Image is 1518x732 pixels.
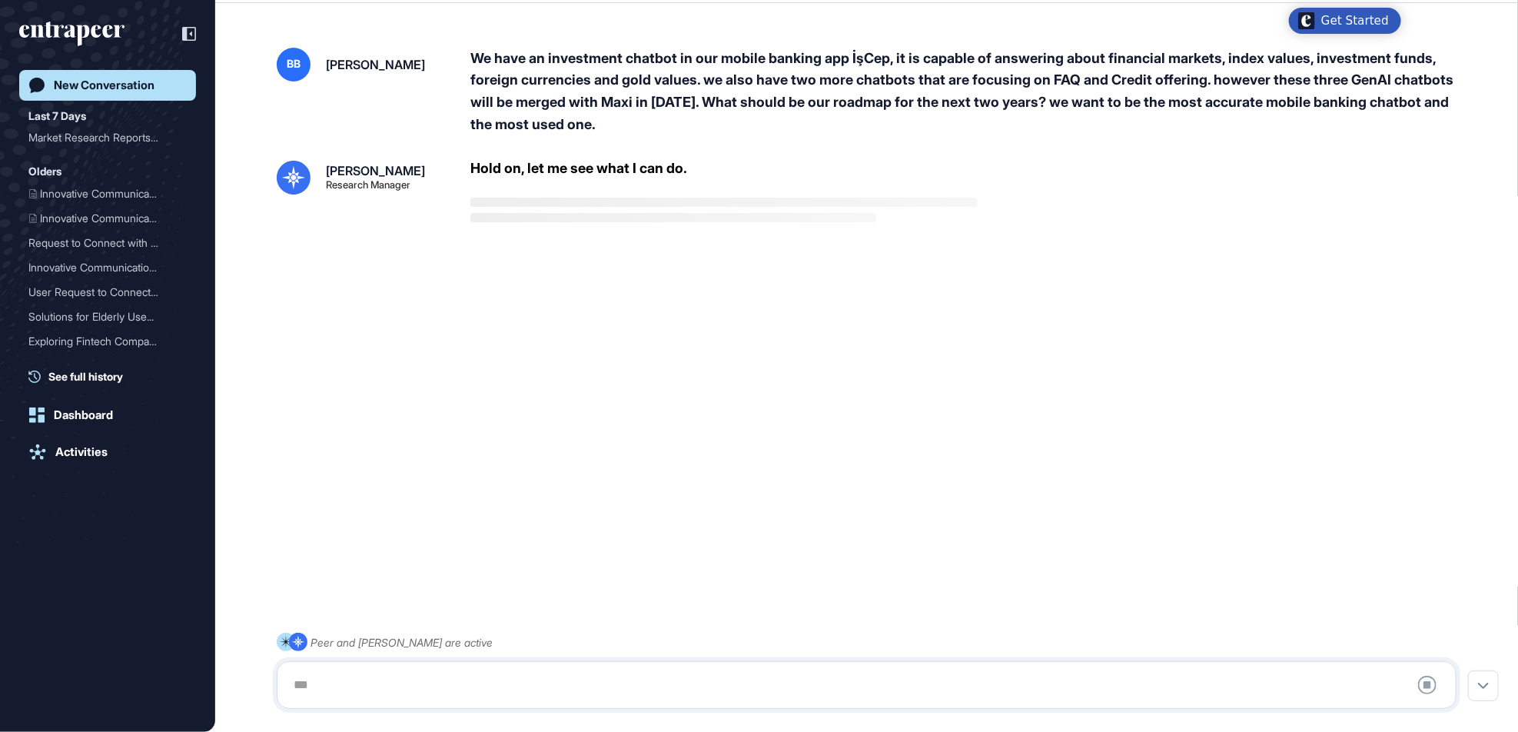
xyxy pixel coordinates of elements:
div: Exploring Fintech Companies that Complement Traditional Banking Services [28,329,187,354]
img: launcher-image-alternative-text [1298,12,1315,29]
div: Solutions for Elderly Users to Enhance Mobile Banking Efficiency [28,304,187,329]
div: Market Research Reports on Generative AI Trends [28,125,187,150]
a: Activities [19,437,196,467]
div: Activities [55,445,108,459]
span: See full history [48,368,123,384]
a: New Conversation [19,70,196,101]
div: Get Started [1321,13,1389,28]
div: Open Get Started checklist [1289,8,1401,34]
a: Dashboard [19,400,196,431]
div: [PERSON_NAME] [326,165,425,177]
div: We have an investment chatbot in our mobile banking app İşCep, it is capable of answering about f... [470,48,1469,136]
a: See full history [28,368,196,384]
div: [PERSON_NAME] [326,58,425,71]
div: Solutions for Elderly Use... [28,304,174,329]
div: Competitors of [URL] [28,354,174,378]
div: Innovative Communication Solutions in Disaster Tech: A Comprehensive Scouting Report [28,181,187,206]
div: Innovative Communication ... [28,206,174,231]
div: Request to Connect with N... [28,231,174,255]
div: Peer and [PERSON_NAME] are active [311,633,493,652]
div: Innovative Communication ... [28,255,174,280]
div: Hold on, let me see what I can do. [470,161,687,176]
div: Competitors of Revenir.ai [28,354,187,378]
div: Innovative Communication Solutions by Disaster Tech Startups [28,255,187,280]
div: New Conversation [54,78,154,92]
div: Last 7 Days [28,107,86,125]
div: User Request to Connect w... [28,280,174,304]
div: Market Research Reports o... [28,125,174,150]
span: BB [287,58,301,70]
div: Exploring Fintech Compani... [28,329,174,354]
div: Innovative Communication ... [28,181,174,206]
div: Request to Connect with Nova Companies [28,231,187,255]
div: Research Manager [326,180,410,190]
div: Olders [28,162,61,181]
div: User Request to Connect with Scout Companies [28,280,187,304]
div: Dashboard [54,408,113,422]
div: entrapeer-logo [19,22,125,46]
div: Innovative Communication Solutions in Disaster Tech: A Comprehensive Scouting Report [28,206,187,231]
